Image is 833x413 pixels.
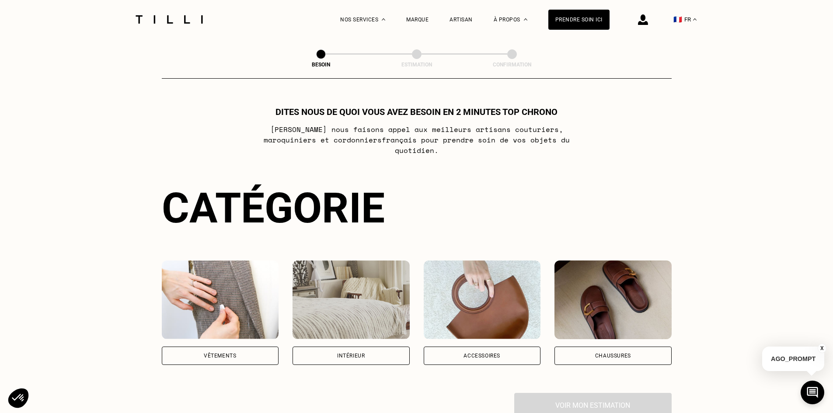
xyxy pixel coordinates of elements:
[162,184,672,233] div: Catégorie
[595,353,631,358] div: Chaussures
[450,17,473,23] a: Artisan
[818,344,826,353] button: X
[162,260,279,339] img: Vêtements
[464,353,500,358] div: Accessoires
[275,107,558,117] h1: Dites nous de quoi vous avez besoin en 2 minutes top chrono
[554,260,672,339] img: Chaussures
[406,17,429,23] a: Marque
[373,62,460,68] div: Estimation
[693,18,697,21] img: menu déroulant
[548,10,610,30] a: Prendre soin ici
[243,124,590,156] p: [PERSON_NAME] nous faisons appel aux meilleurs artisans couturiers , maroquiniers et cordonniers ...
[277,62,365,68] div: Besoin
[638,14,648,25] img: icône connexion
[382,18,385,21] img: Menu déroulant
[204,353,236,358] div: Vêtements
[468,62,556,68] div: Confirmation
[132,15,206,24] img: Logo du service de couturière Tilli
[524,18,527,21] img: Menu déroulant à propos
[673,15,682,24] span: 🇫🇷
[337,353,365,358] div: Intérieur
[293,260,410,339] img: Intérieur
[424,260,541,339] img: Accessoires
[762,347,824,371] p: AGO_PROMPT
